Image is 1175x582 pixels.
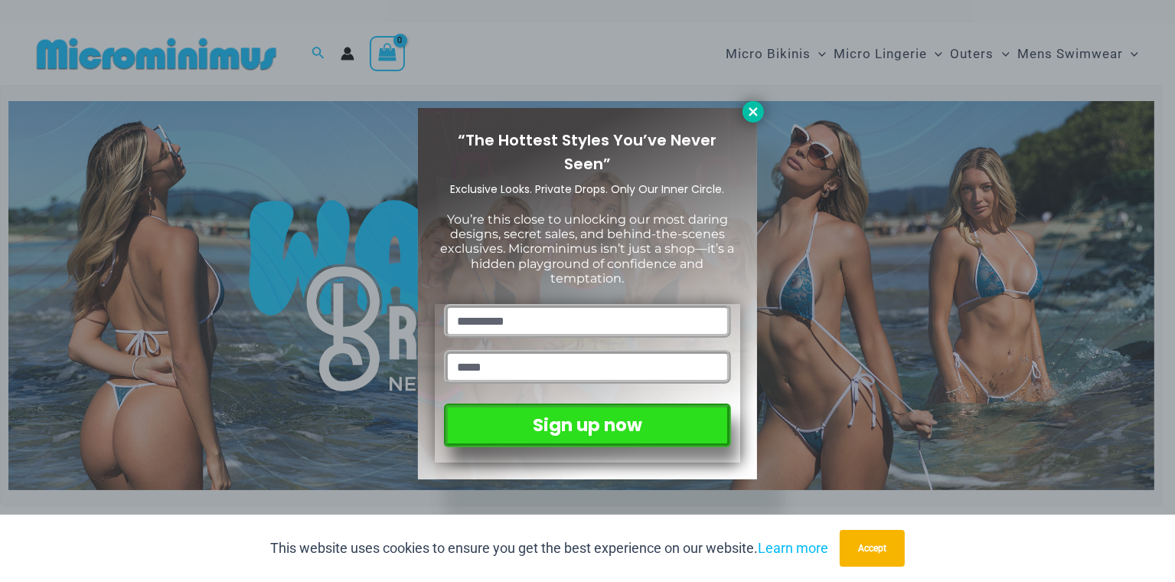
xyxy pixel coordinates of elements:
[444,404,731,447] button: Sign up now
[459,129,717,175] span: “The Hottest Styles You’ve Never Seen”
[758,540,828,556] a: Learn more
[743,101,764,123] button: Close
[441,212,735,286] span: You’re this close to unlocking our most daring designs, secret sales, and behind-the-scenes exclu...
[270,537,828,560] p: This website uses cookies to ensure you get the best experience on our website.
[840,530,905,567] button: Accept
[451,181,725,197] span: Exclusive Looks. Private Drops. Only Our Inner Circle.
